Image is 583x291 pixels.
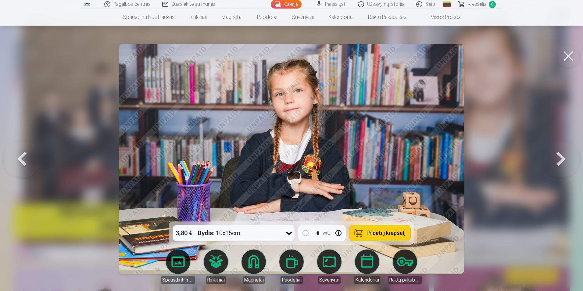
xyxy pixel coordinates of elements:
[321,9,361,26] a: Kalendoriai
[414,9,468,26] a: Visos prekės
[312,250,346,284] a: Suvenyrai
[367,230,406,236] span: Pridėti į krepšelį
[361,9,414,26] a: Raktų pakabukas
[173,225,195,241] div: 3,80 €
[281,276,303,284] div: Puodeliai
[84,2,90,6] img: /fa2
[274,250,309,284] a: Puodeliai
[349,225,410,241] button: Pridėti į krepšelį
[350,250,384,284] a: Kalendoriai
[206,276,226,284] div: Rinkiniai
[243,276,265,284] div: Magnetai
[161,276,195,284] div: Spausdinti nuotraukas
[284,9,321,26] a: Suvenyrai
[318,276,341,284] div: Suvenyrai
[237,250,271,284] a: Magnetai
[388,276,422,284] div: Raktų pakabukas
[198,229,215,237] strong: Dydis :
[468,1,486,8] span: Krepšelis
[198,225,240,241] div: 10x15cm
[250,9,284,26] a: Puodeliai
[161,250,195,284] a: Spausdinti nuotraukas
[354,276,380,284] div: Kalendoriai
[489,1,496,8] span: 0
[199,250,233,284] a: Rinkiniai
[116,9,182,26] a: Spausdinti nuotraukas
[182,9,214,26] a: Rinkiniai
[214,9,250,26] a: Magnetai
[388,250,422,284] a: Raktų pakabukas
[323,229,330,237] div: vnt.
